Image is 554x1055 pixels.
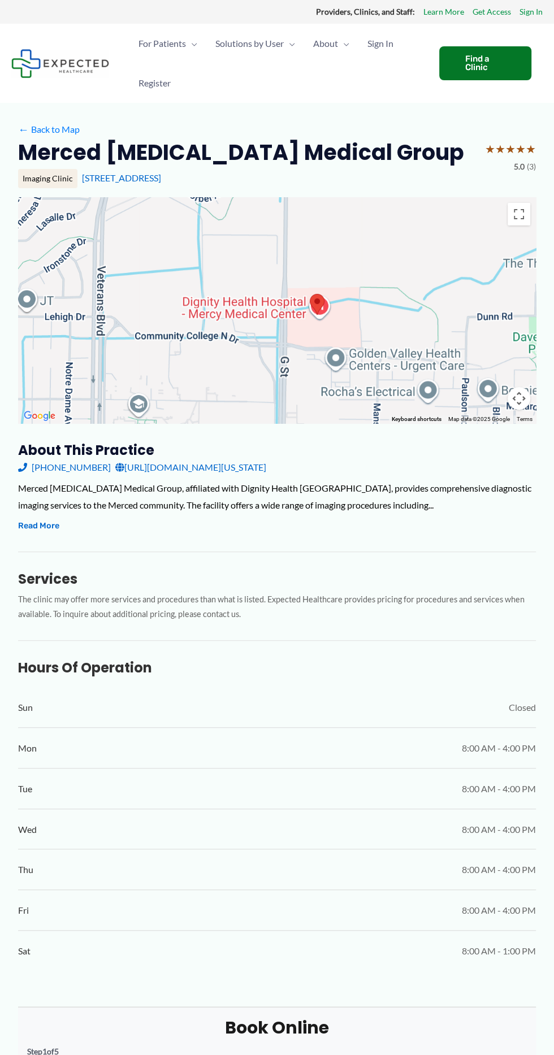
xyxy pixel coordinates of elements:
button: Keyboard shortcuts [392,415,442,423]
span: ★ [526,138,536,159]
button: Map camera controls [508,387,530,410]
a: For PatientsMenu Toggle [129,24,206,63]
h3: Hours of Operation [18,659,536,676]
a: [STREET_ADDRESS] [82,172,161,183]
a: Find a Clinic [439,46,531,80]
span: Sign In [367,24,393,63]
h3: Services [18,570,536,588]
img: Expected Healthcare Logo - side, dark font, small [11,49,109,78]
nav: Primary Site Navigation [129,24,428,103]
a: ←Back to Map [18,121,80,138]
span: Register [138,63,171,103]
span: Mon [18,740,37,757]
div: Merced [MEDICAL_DATA] Medical Group, affiliated with Dignity Health [GEOGRAPHIC_DATA], provides c... [18,480,536,513]
a: [URL][DOMAIN_NAME][US_STATE] [115,459,266,476]
span: ★ [516,138,526,159]
span: For Patients [138,24,186,63]
button: Toggle fullscreen view [508,203,530,225]
a: Register [129,63,180,103]
div: Imaging Clinic [18,169,77,188]
img: Google [21,409,58,423]
a: AboutMenu Toggle [304,24,358,63]
a: Terms (opens in new tab) [517,416,533,422]
span: Sat [18,943,31,960]
span: 8:00 AM - 4:00 PM [462,780,536,797]
h2: Merced [MEDICAL_DATA] Medical Group [18,138,464,166]
a: Solutions by UserMenu Toggle [206,24,304,63]
span: Menu Toggle [186,24,197,63]
span: Thu [18,861,33,878]
a: [PHONE_NUMBER] [18,459,111,476]
span: 8:00 AM - 1:00 PM [462,943,536,960]
span: Tue [18,780,32,797]
a: Get Access [473,5,511,19]
span: ★ [485,138,495,159]
span: (3) [527,159,536,174]
a: Open this area in Google Maps (opens a new window) [21,409,58,423]
span: Fri [18,902,29,919]
span: Wed [18,821,37,838]
span: Map data ©2025 Google [448,416,510,422]
span: Sun [18,699,33,716]
span: Closed [509,699,536,716]
span: ★ [505,138,516,159]
span: 8:00 AM - 4:00 PM [462,902,536,919]
a: Sign In [520,5,543,19]
span: Menu Toggle [284,24,295,63]
span: 8:00 AM - 4:00 PM [462,861,536,878]
span: Menu Toggle [338,24,349,63]
span: 8:00 AM - 4:00 PM [462,740,536,757]
span: About [313,24,338,63]
span: Solutions by User [215,24,284,63]
button: Read More [18,519,59,533]
span: ← [18,124,29,134]
a: Sign In [358,24,402,63]
span: ★ [495,138,505,159]
a: Learn More [423,5,464,19]
h2: Book Online [27,1017,527,1039]
span: 8:00 AM - 4:00 PM [462,821,536,838]
h3: About this practice [18,441,536,459]
p: The clinic may offer more services and procedures than what is listed. Expected Healthcare provid... [18,592,536,623]
span: 5.0 [514,159,525,174]
strong: Providers, Clinics, and Staff: [316,7,415,16]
